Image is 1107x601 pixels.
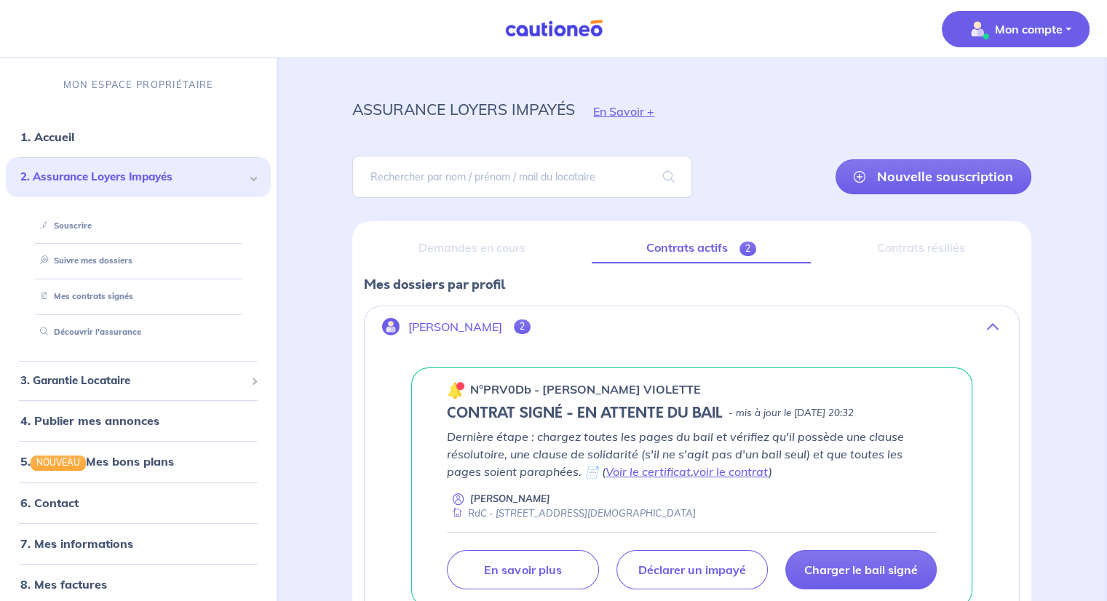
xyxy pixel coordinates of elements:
p: MON ESPACE PROPRIÉTAIRE [63,78,213,92]
p: En savoir plus [484,562,561,577]
img: illu_account_valid_menu.svg [966,17,989,41]
span: 2. Assurance Loyers Impayés [20,169,245,186]
div: Souscrire [23,213,253,237]
a: Découvrir l'assurance [34,327,141,337]
p: [PERSON_NAME] [408,320,502,334]
a: 1. Accueil [20,130,74,144]
p: - mis à jour le [DATE] 20:32 [729,406,854,421]
div: state: CONTRACT-SIGNED, Context: NEW,CHOOSE-CERTIFICATE,ALONE,LESSOR-DOCUMENTS [447,405,937,422]
a: Nouvelle souscription [836,159,1031,194]
div: 7. Mes informations [6,528,271,557]
p: Déclarer un impayé [638,562,746,577]
div: Mes contrats signés [23,284,253,309]
a: Suivre mes dossiers [34,255,132,266]
span: 3. Garantie Locataire [20,372,245,389]
p: Mes dossiers par profil [364,275,1020,294]
h5: CONTRAT SIGNÉ - EN ATTENTE DU BAIL [447,405,723,422]
button: [PERSON_NAME]2 [365,309,1019,344]
a: Contrats actifs2 [592,233,811,263]
div: 1. Accueil [6,122,271,151]
a: Souscrire [34,220,92,230]
span: 2 [739,242,756,256]
span: search [646,156,692,197]
div: 6. Contact [6,487,271,517]
button: En Savoir + [575,90,672,132]
a: 7. Mes informations [20,536,133,550]
img: illu_account.svg [382,318,400,335]
a: 6. Contact [20,495,79,509]
a: En savoir plus [447,550,598,589]
div: Découvrir l'assurance [23,320,253,344]
div: 5.NOUVEAUMes bons plans [6,447,271,476]
img: 🔔 [447,381,464,399]
a: Mes contrats signés [34,291,133,301]
a: voir le contrat [693,464,769,479]
input: Rechercher par nom / prénom / mail du locataire [352,156,691,198]
p: assurance loyers impayés [352,96,575,122]
div: 3. Garantie Locataire [6,366,271,394]
div: 2. Assurance Loyers Impayés [6,157,271,197]
div: 4. Publier mes annonces [6,406,271,435]
div: RdC - [STREET_ADDRESS][DEMOGRAPHIC_DATA] [447,506,696,520]
img: Cautioneo [499,20,608,38]
span: 2 [514,319,531,334]
a: 8. Mes factures [20,576,107,591]
a: 5.NOUVEAUMes bons plans [20,454,174,469]
div: Suivre mes dossiers [23,249,253,273]
p: n°PRV0Db - [PERSON_NAME] VIOLETTE [470,381,701,398]
div: 8. Mes factures [6,569,271,598]
a: Charger le bail signé [785,550,937,589]
a: 4. Publier mes annonces [20,413,159,428]
p: Dernière étape : chargez toutes les pages du bail et vérifiez qu'il possède une clause résolutoir... [447,428,937,480]
p: [PERSON_NAME] [470,492,550,506]
button: illu_account_valid_menu.svgMon compte [942,11,1090,47]
p: Mon compte [995,20,1063,38]
p: Charger le bail signé [804,562,918,577]
a: Voir le certificat [606,464,691,479]
a: Déclarer un impayé [616,550,768,589]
